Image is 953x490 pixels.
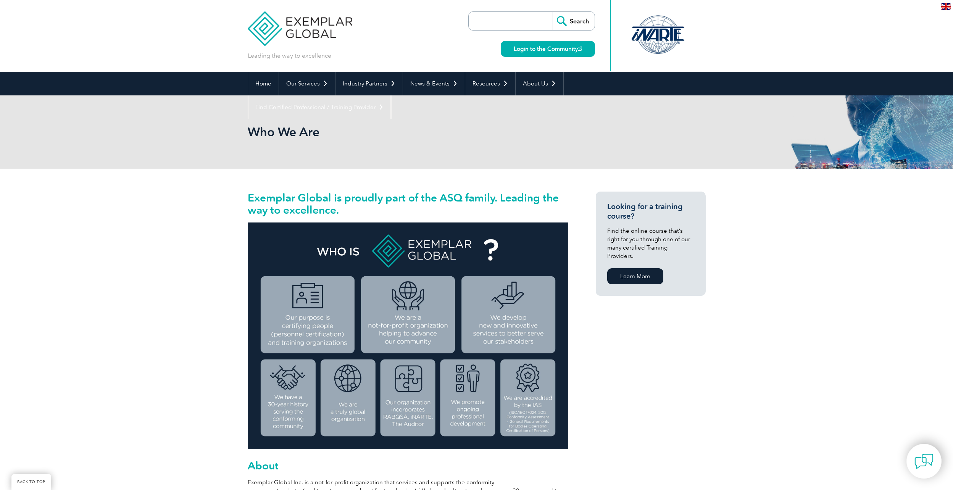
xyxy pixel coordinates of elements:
[248,459,568,472] h2: About
[403,72,465,95] a: News & Events
[914,452,934,471] img: contact-chat.png
[248,95,391,119] a: Find Certified Professional / Training Provider
[465,72,515,95] a: Resources
[578,47,582,51] img: open_square.png
[553,12,595,30] input: Search
[248,126,568,138] h2: Who We Are
[516,72,563,95] a: About Us
[335,72,403,95] a: Industry Partners
[11,474,51,490] a: BACK TO TOP
[607,227,694,260] p: Find the online course that’s right for you through one of our many certified Training Providers.
[248,52,331,60] p: Leading the way to excellence
[607,268,663,284] a: Learn More
[501,41,595,57] a: Login to the Community
[248,192,568,216] h2: Exemplar Global is proudly part of the ASQ family. Leading the way to excellence.
[279,72,335,95] a: Our Services
[248,72,279,95] a: Home
[607,202,694,221] h3: Looking for a training course?
[941,3,951,10] img: en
